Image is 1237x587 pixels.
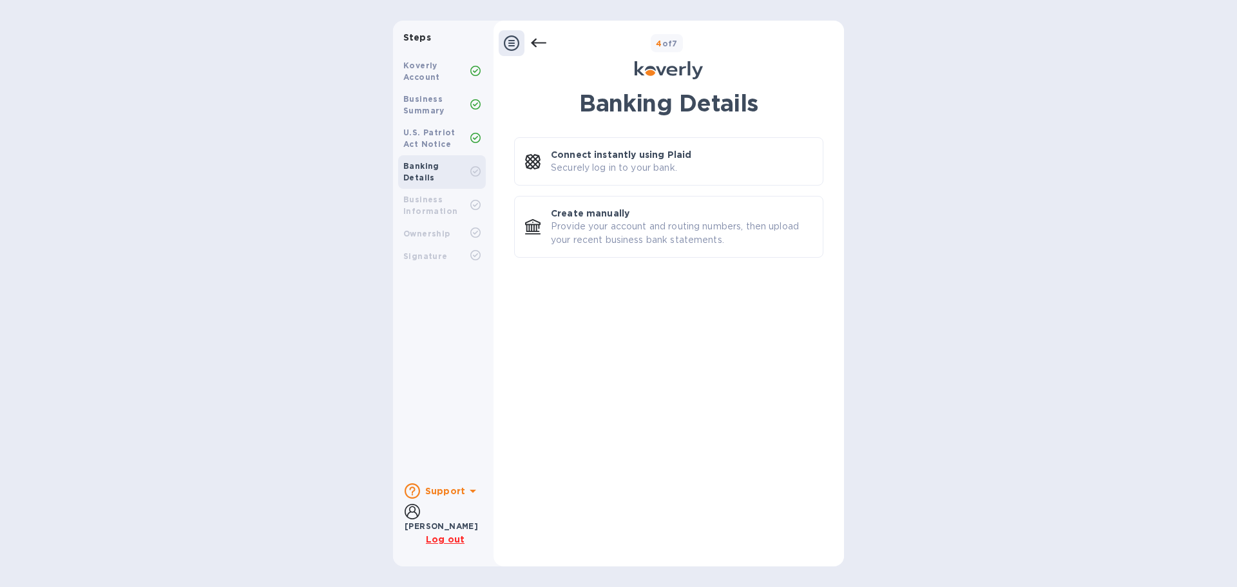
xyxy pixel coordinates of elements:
[551,207,629,220] p: Create manually
[403,195,457,216] b: Business Information
[551,220,812,247] p: Provide your account and routing numbers, then upload your recent business bank statements.
[403,251,448,261] b: Signature
[514,90,823,117] h1: Banking Details
[551,148,691,161] p: Connect instantly using Plaid
[403,229,450,238] b: Ownership
[551,161,677,175] p: Securely log in to your bank.
[656,39,678,48] b: of 7
[403,161,439,182] b: Banking Details
[514,196,823,258] button: Create manuallyProvide your account and routing numbers, then upload your recent business bank st...
[514,137,823,186] button: Connect instantly using PlaidSecurely log in to your bank.
[403,94,445,115] b: Business Summary
[425,486,465,496] b: Support
[403,61,440,82] b: Koverly Account
[405,521,478,531] b: [PERSON_NAME]
[426,534,465,544] u: Log out
[403,128,455,149] b: U.S. Patriot Act Notice
[403,32,431,43] b: Steps
[656,39,662,48] span: 4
